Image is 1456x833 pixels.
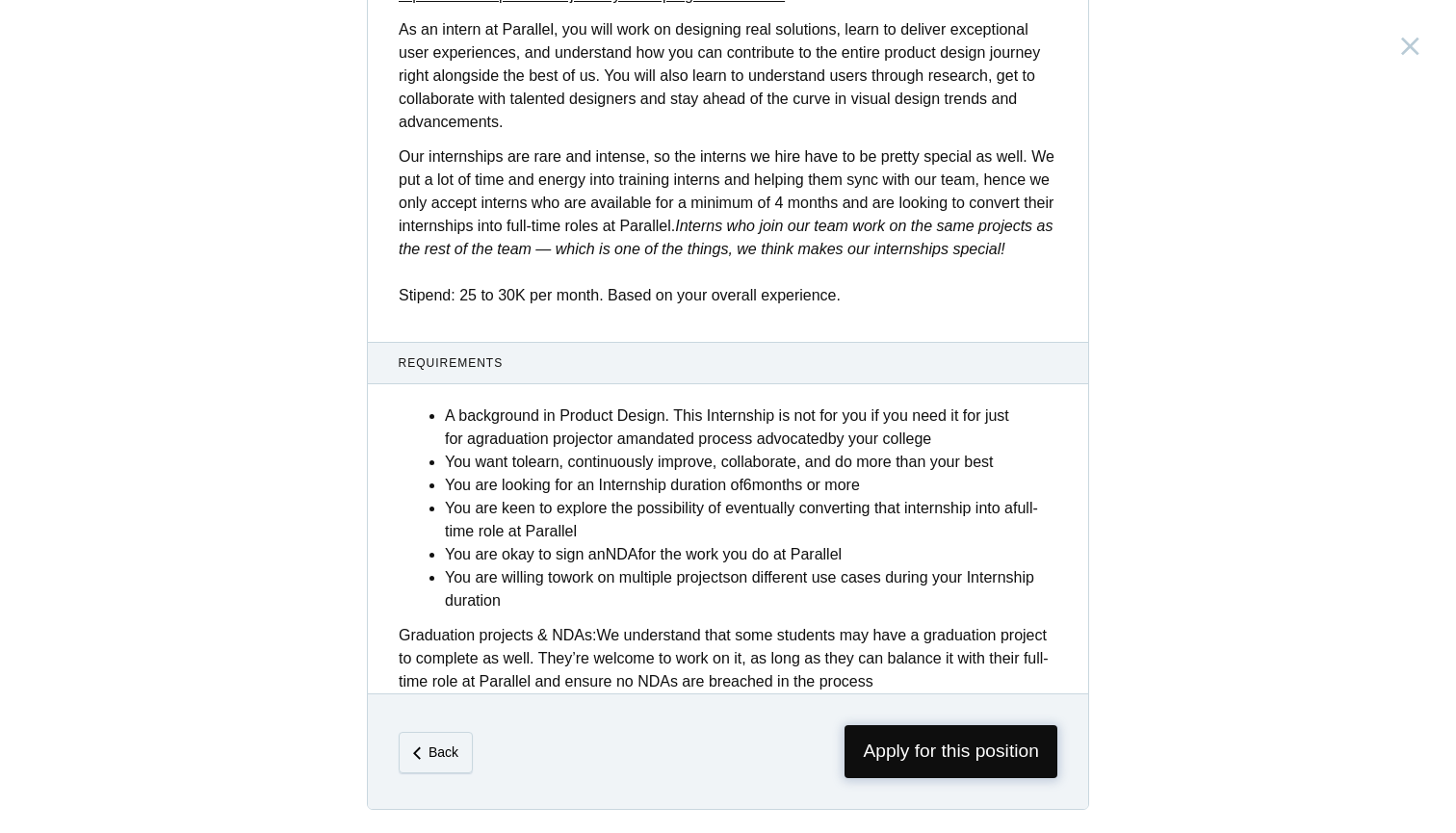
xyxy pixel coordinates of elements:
[560,569,730,586] strong: work on multiple projects
[445,474,1057,497] li: You are looking for an Internship duration of
[445,451,1057,474] li: You want to
[399,145,1057,307] p: Our internships are rare and intense, so the interns we hire have to be pretty special as well. W...
[698,430,827,447] strong: process advocated
[399,287,451,303] strong: Stipend
[743,477,752,493] strong: 6
[445,497,1057,543] li: You are keen to explore the possibility of eventually converting that internship into a
[445,543,1057,566] li: You are okay to sign an for the work you do at Parallel
[445,566,1057,612] li: You are willing to on different use cases during your Internship duration
[476,430,599,447] strong: graduation project
[525,454,994,470] strong: learn, continuously improve, collaborate, and do more than your best
[845,725,1057,778] span: Apply for this position
[399,18,1057,134] p: As an intern at Parallel, you will work on designing real solutions, learn to deliver exceptional...
[445,404,1057,451] li: A background in Product Design. This Internship is not for you if you need it for just for a or a...
[626,430,694,447] strong: mandated
[399,218,1053,257] em: Interns who join our team work on the same projects as the rest of the team — which is one of the...
[399,627,596,643] strong: Graduation projects & NDAs:
[752,477,860,493] strong: months or more
[606,546,638,562] strong: NDA
[399,354,1058,372] span: Requirements
[399,624,1057,693] div: We understand that some students may have a graduation project to complete as well. They’re welco...
[429,744,458,760] em: Back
